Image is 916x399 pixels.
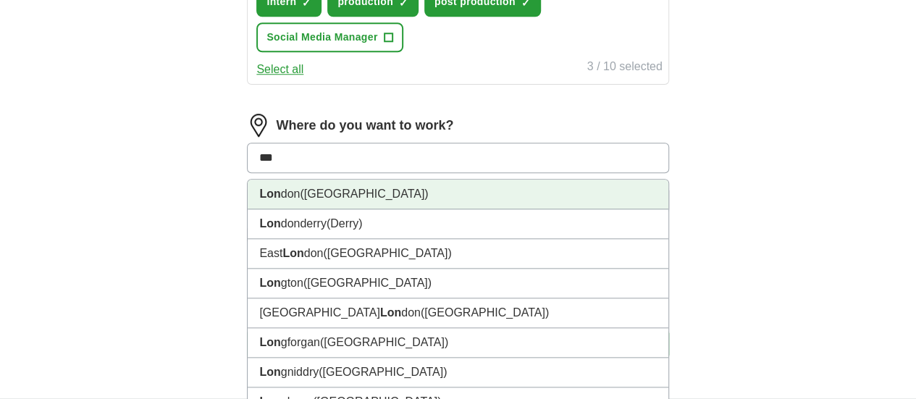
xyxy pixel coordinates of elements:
span: ([GEOGRAPHIC_DATA]) [421,306,549,319]
img: location.png [247,114,270,137]
li: East don [248,239,668,269]
strong: Lon [259,188,280,200]
button: Social Media Manager [256,22,403,52]
li: gforgan [248,328,668,358]
strong: Lon [282,247,303,259]
li: gniddry [248,358,668,387]
span: ([GEOGRAPHIC_DATA]) [323,247,451,259]
li: donderry [248,209,668,239]
label: Where do you want to work? [276,116,453,135]
span: ([GEOGRAPHIC_DATA]) [319,366,447,378]
span: ([GEOGRAPHIC_DATA]) [320,336,448,348]
span: ([GEOGRAPHIC_DATA]) [303,277,432,289]
button: Select all [256,61,303,78]
span: Social Media Manager [266,30,377,45]
span: (Derry) [327,217,363,230]
li: don [248,180,668,209]
strong: Lon [259,217,280,230]
span: ([GEOGRAPHIC_DATA]) [300,188,428,200]
strong: Lon [380,306,401,319]
strong: Lon [259,277,280,289]
strong: Lon [259,366,280,378]
li: [GEOGRAPHIC_DATA] don [248,298,668,328]
div: 3 / 10 selected [587,58,663,78]
li: gton [248,269,668,298]
strong: Lon [259,336,280,348]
